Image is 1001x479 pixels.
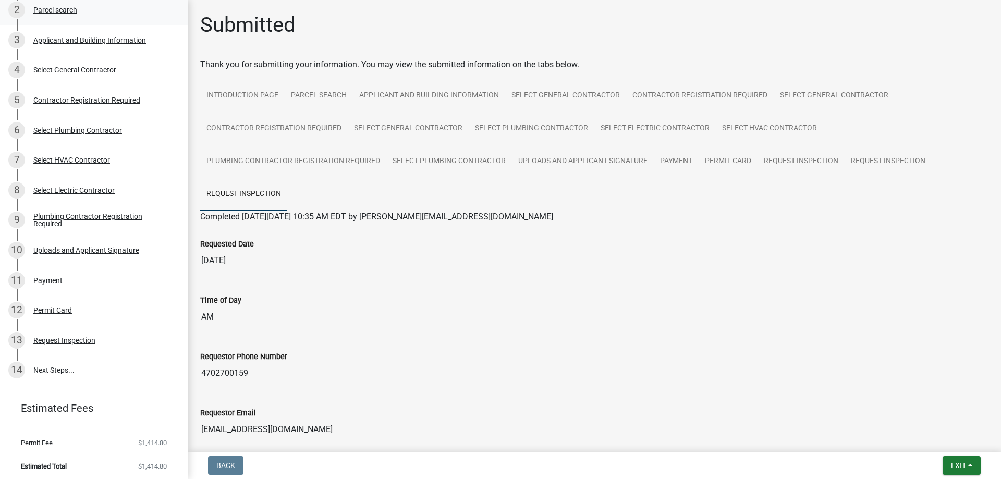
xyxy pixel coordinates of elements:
div: 12 [8,302,25,318]
div: Uploads and Applicant Signature [33,247,139,254]
a: Select General Contractor [505,79,626,113]
a: Select General Contractor [774,79,895,113]
button: Back [208,456,243,475]
span: Back [216,461,235,470]
div: 11 [8,272,25,289]
a: Request Inspection [758,145,845,178]
div: 6 [8,122,25,139]
div: 13 [8,332,25,349]
a: Select HVAC Contractor [716,112,823,145]
label: Time of Day [200,297,241,304]
div: Permit Card [33,306,72,314]
h1: Submitted [200,13,296,38]
div: 8 [8,182,25,199]
a: Estimated Fees [8,398,171,419]
label: Requested Date [200,241,254,248]
div: Payment [33,277,63,284]
div: Parcel search [33,6,77,14]
div: 4 [8,62,25,78]
a: Select Electric Contractor [594,112,716,145]
div: 9 [8,212,25,228]
a: Select General Contractor [348,112,469,145]
a: Select Plumbing Contractor [386,145,512,178]
div: Select Plumbing Contractor [33,127,122,134]
span: Permit Fee [21,439,53,446]
div: 3 [8,32,25,48]
div: 7 [8,152,25,168]
div: Contractor Registration Required [33,96,140,104]
div: 14 [8,362,25,378]
a: Contractor Registration Required [200,112,348,145]
button: Exit [943,456,981,475]
span: $1,414.80 [138,463,167,470]
a: Plumbing Contractor Registration Required [200,145,386,178]
span: Exit [951,461,966,470]
a: Request Inspection [200,178,287,211]
span: Estimated Total [21,463,67,470]
div: Select General Contractor [33,66,116,73]
a: Parcel search [285,79,353,113]
div: Plumbing Contractor Registration Required [33,213,171,227]
a: Select Plumbing Contractor [469,112,594,145]
div: Applicant and Building Information [33,36,146,44]
a: Contractor Registration Required [626,79,774,113]
span: $1,414.80 [138,439,167,446]
label: Requestor Phone Number [200,353,287,361]
div: 2 [8,2,25,18]
span: Completed [DATE][DATE] 10:35 AM EDT by [PERSON_NAME][EMAIL_ADDRESS][DOMAIN_NAME] [200,212,553,222]
label: Requestor Email [200,410,256,417]
div: Select Electric Contractor [33,187,115,194]
div: Thank you for submitting your information. You may view the submitted information on the tabs below. [200,58,988,71]
div: Select HVAC Contractor [33,156,110,164]
div: 5 [8,92,25,108]
a: Uploads and Applicant Signature [512,145,654,178]
a: Payment [654,145,699,178]
a: Permit Card [699,145,758,178]
div: 10 [8,242,25,259]
a: Introduction Page [200,79,285,113]
div: Request Inspection [33,337,95,344]
a: Applicant and Building Information [353,79,505,113]
a: Request Inspection [845,145,932,178]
